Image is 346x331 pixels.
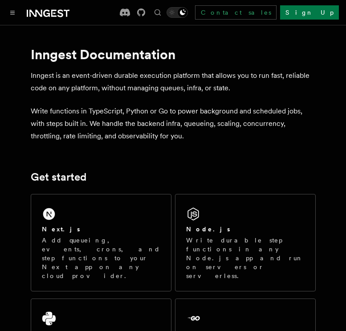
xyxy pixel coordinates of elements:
a: Node.jsWrite durable step functions in any Node.js app and run on servers or serverless. [175,194,316,291]
a: Get started [31,171,86,183]
p: Add queueing, events, crons, and step functions to your Next app on any cloud provider. [42,236,160,280]
button: Toggle dark mode [167,7,188,18]
button: Find something... [152,7,163,18]
p: Inngest is an event-driven durable execution platform that allows you to run fast, reliable code ... [31,69,316,94]
a: Next.jsAdd queueing, events, crons, and step functions to your Next app on any cloud provider. [31,194,171,291]
h2: Node.js [186,225,230,234]
a: Contact sales [195,5,277,20]
h2: Next.js [42,225,80,234]
a: Sign Up [280,5,339,20]
button: Toggle navigation [7,7,18,18]
p: Write durable step functions in any Node.js app and run on servers or serverless. [186,236,305,280]
h1: Inngest Documentation [31,46,316,62]
p: Write functions in TypeScript, Python or Go to power background and scheduled jobs, with steps bu... [31,105,316,142]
